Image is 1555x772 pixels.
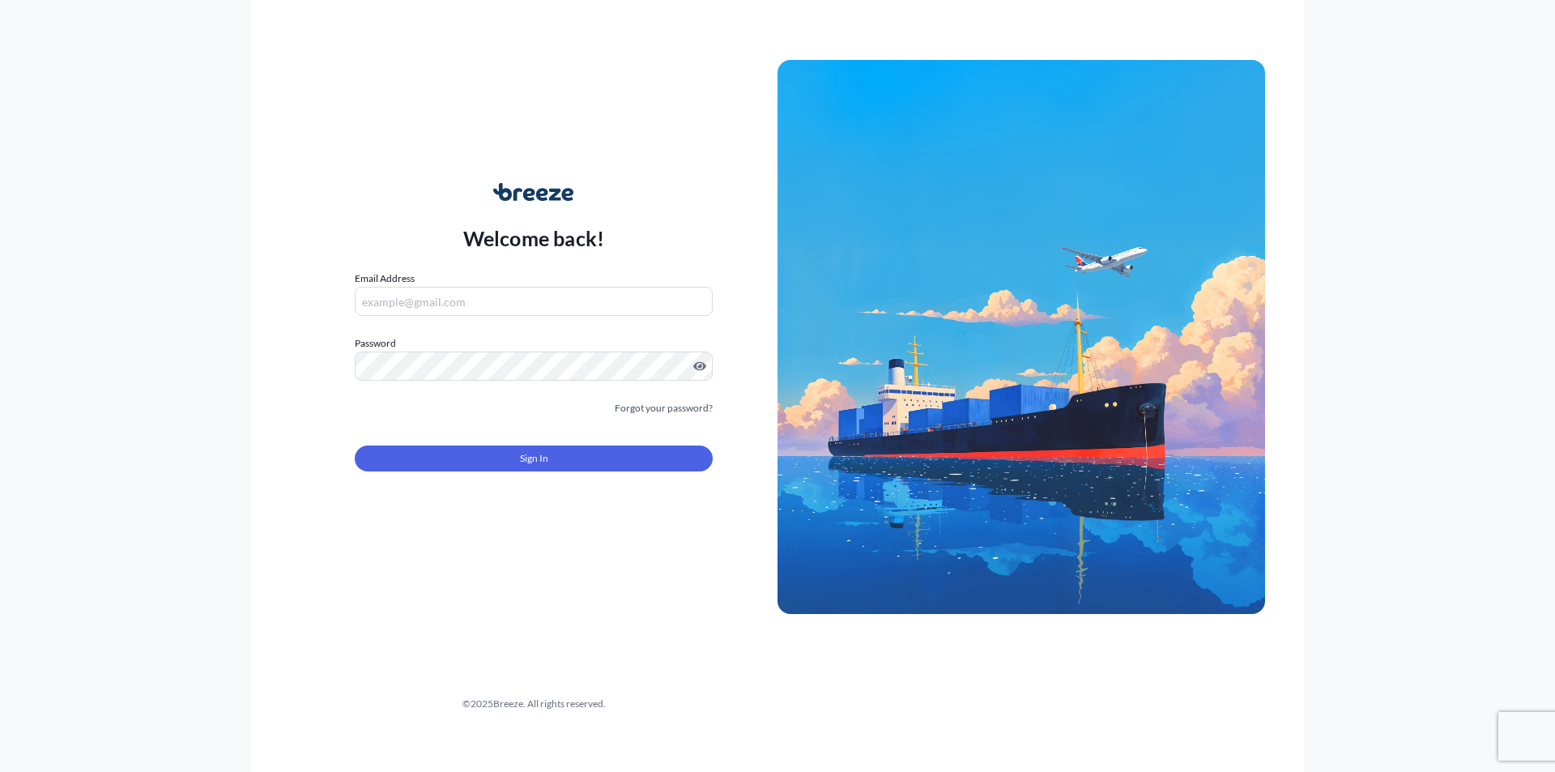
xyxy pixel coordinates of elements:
a: Forgot your password? [615,400,713,416]
span: Sign In [520,450,548,467]
p: Welcome back! [463,225,605,251]
button: Show password [693,360,706,373]
img: Ship illustration [777,60,1265,614]
div: © 2025 Breeze. All rights reserved. [290,696,777,712]
label: Password [355,335,713,352]
label: Email Address [355,271,415,287]
input: example@gmail.com [355,287,713,316]
button: Sign In [355,446,713,471]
